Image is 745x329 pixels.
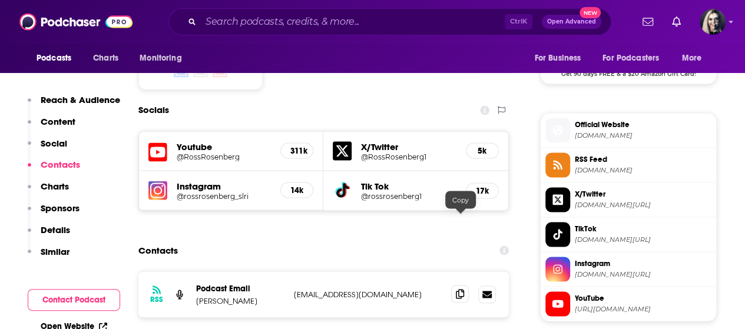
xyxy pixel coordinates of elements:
p: Contacts [41,159,80,170]
button: Show profile menu [700,9,726,35]
h5: Instagram [177,180,271,191]
p: Details [41,224,70,235]
h3: RSS [150,294,163,304]
a: Show notifications dropdown [638,12,658,32]
p: Content [41,116,75,127]
h5: 5k [476,145,489,155]
h5: Youtube [177,141,271,152]
span: tiktok.com/@rossrosenberg1 [575,235,711,244]
a: Show notifications dropdown [667,12,686,32]
a: YouTube[URL][DOMAIN_NAME] [545,291,711,316]
p: [PERSON_NAME] [196,295,284,305]
span: Podcasts [37,50,71,67]
span: Official Website [575,119,711,129]
h5: 17k [476,185,489,195]
p: Charts [41,181,69,192]
h5: X/Twitter [361,141,456,152]
span: Open Advanced [547,19,596,25]
span: For Podcasters [602,50,659,67]
a: RSS Feed[DOMAIN_NAME] [545,152,711,177]
button: Sponsors [28,202,80,224]
img: User Profile [700,9,726,35]
span: https://www.youtube.com/@RossRosenberg [575,304,711,313]
span: For Business [534,50,581,67]
h2: Socials [138,99,169,121]
span: selfloverecovery.com [575,131,711,139]
span: X/Twitter [575,188,711,199]
h5: 14k [290,185,303,195]
button: Similar [28,246,69,268]
a: Official Website[DOMAIN_NAME] [545,118,711,142]
button: open menu [28,47,87,69]
a: @RossRosenberg1 [361,152,456,161]
div: Copy [445,191,476,208]
button: Content [28,116,75,138]
span: Instagram [575,258,711,268]
button: open menu [131,47,197,69]
span: RSS Feed [575,154,711,164]
a: X/Twitter[DOMAIN_NAME][URL] [545,187,711,212]
p: Sponsors [41,202,80,214]
p: [EMAIL_ADDRESS][DOMAIN_NAME] [294,289,442,299]
a: @rossrosenberg_slri [177,191,271,200]
a: Instagram[DOMAIN_NAME][URL] [545,257,711,281]
span: Logged in as candirose777 [700,9,726,35]
h5: 311k [290,145,303,155]
p: Similar [41,246,69,257]
button: Social [28,138,67,159]
button: open menu [674,47,717,69]
a: TikTok[DOMAIN_NAME][URL] [545,222,711,247]
span: More [682,50,702,67]
img: iconImage [148,181,167,200]
h5: Tik Tok [361,180,456,191]
p: Reach & Audience [41,94,120,105]
span: instagram.com/rossrosenberg_slri [575,270,711,278]
p: Podcast Email [196,283,284,293]
span: Charts [93,50,118,67]
p: Social [41,138,67,149]
input: Search podcasts, credits, & more... [201,12,505,31]
h2: Contacts [138,239,178,261]
span: New [580,7,601,18]
span: TikTok [575,223,711,234]
button: Details [28,224,70,246]
span: Monitoring [140,50,181,67]
button: Open AdvancedNew [542,15,601,29]
span: Ctrl K [505,14,532,29]
span: twitter.com/RossRosenberg1 [575,200,711,209]
button: Contacts [28,159,80,181]
img: Podchaser - Follow, Share and Rate Podcasts [19,11,133,33]
div: Search podcasts, credits, & more... [168,8,611,35]
a: @RossRosenberg [177,152,271,161]
span: feeds.buzzsprout.com [575,165,711,174]
span: YouTube [575,293,711,303]
a: Charts [85,47,125,69]
button: open menu [595,47,676,69]
button: Contact Podcast [28,289,120,311]
button: Reach & Audience [28,94,120,116]
button: Charts [28,181,69,202]
a: Buzzsprout Deal: Get 90 days FREE & a $20 Amazon Gift Card! [541,28,716,77]
button: open menu [526,47,595,69]
a: @rossrosenberg1 [361,191,456,200]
